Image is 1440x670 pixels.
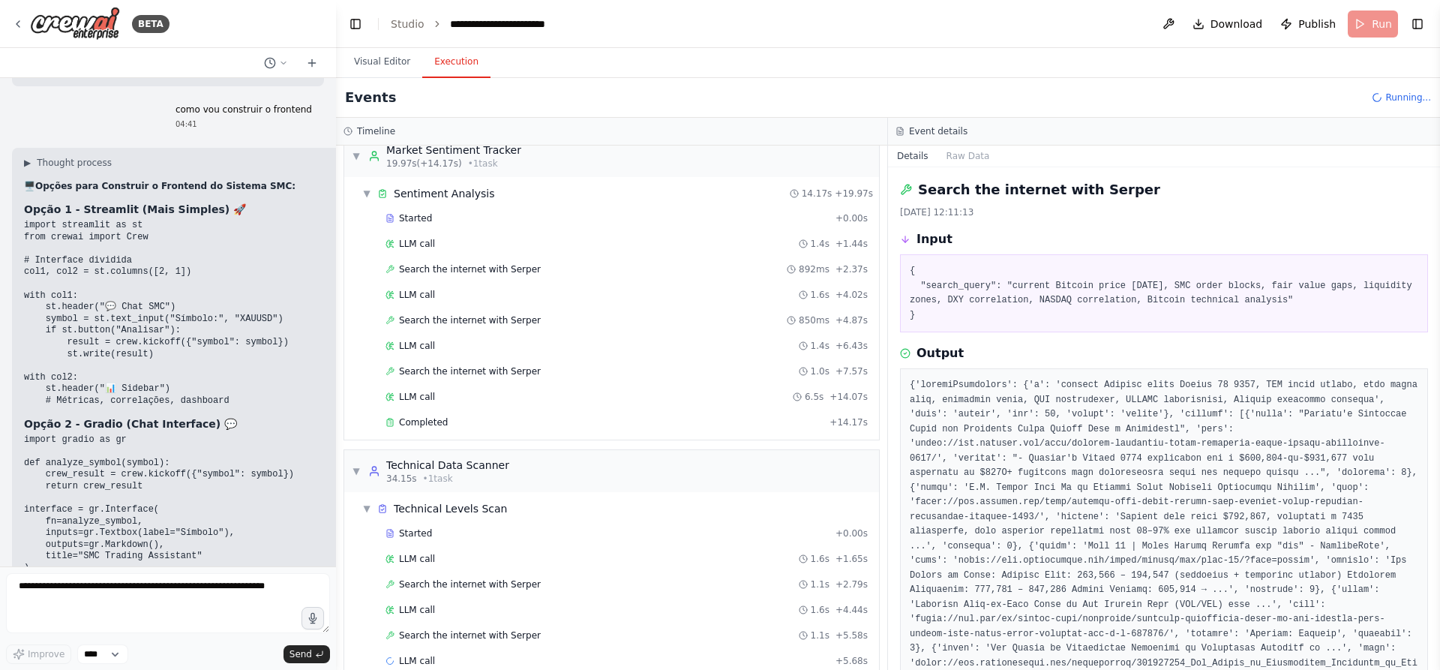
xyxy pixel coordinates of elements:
span: Search the internet with Serper [399,314,541,326]
button: Execution [422,47,490,78]
button: Details [888,146,937,167]
div: 04:41 [175,119,312,130]
span: Search the internet with Serper [399,578,541,590]
span: 6.5s [805,391,823,403]
div: Technical Data Scanner [386,458,509,473]
span: LLM call [399,655,435,667]
span: 1.1s [811,578,829,590]
img: Logo [30,7,120,41]
span: + 5.58s [835,629,868,641]
div: Market Sentiment Tracker [386,143,521,158]
span: + 1.44s [835,238,868,250]
span: + 14.17s [829,416,868,428]
button: ▶Thought process [24,157,112,169]
span: + 4.02s [835,289,868,301]
span: 1.6s [811,553,829,565]
button: Click to speak your automation idea [301,607,324,629]
span: Thought process [37,157,112,169]
button: Switch to previous chat [258,54,294,72]
code: import gradio as gr def analyze_symbol(symbol): crew_result = crew.kickoff({"symbol": symbol}) re... [24,434,294,574]
h3: Timeline [357,125,395,137]
p: como vou construir o frontend [175,104,312,116]
span: 892ms [799,263,829,275]
button: Improve [6,644,71,664]
span: ▼ [362,503,371,515]
span: 850ms [799,314,829,326]
span: + 14.07s [829,391,868,403]
span: Started [399,212,432,224]
div: Technical Levels Scan [394,501,507,516]
span: + 2.79s [835,578,868,590]
span: + 1.65s [835,553,868,565]
a: Studio [391,18,424,30]
span: + 0.00s [835,527,868,539]
span: Search the internet with Serper [399,365,541,377]
pre: { "search_query": "current Bitcoin price [DATE], SMC order blocks, fair value gaps, liquidity zon... [910,264,1418,323]
h3: Input [916,230,952,248]
span: LLM call [399,553,435,565]
span: 1.1s [811,629,829,641]
span: 1.4s [811,340,829,352]
span: • 1 task [468,158,498,170]
strong: Opções para Construir o Frontend do Sistema SMC: [35,181,295,191]
button: Send [283,645,330,663]
span: Completed [399,416,448,428]
span: LLM call [399,289,435,301]
span: Search the internet with Serper [399,629,541,641]
button: Visual Editor [342,47,422,78]
span: Improve [28,648,64,660]
nav: breadcrumb [391,17,583,32]
button: Raw Data [937,146,999,167]
span: + 6.43s [835,340,868,352]
span: Running... [1385,92,1431,104]
span: + 19.97s [835,188,873,200]
span: ▼ [362,188,371,200]
span: LLM call [399,604,435,616]
span: + 4.87s [835,314,868,326]
button: Start a new chat [300,54,324,72]
span: 1.4s [811,238,829,250]
span: 1.6s [811,604,829,616]
h2: Search the internet with Serper [918,179,1160,200]
span: • 1 task [423,473,453,485]
span: Search the internet with Serper [399,263,541,275]
h3: Output [916,344,964,362]
span: Download [1210,17,1263,32]
span: Started [399,527,432,539]
h3: Event details [909,125,967,137]
span: Send [289,648,312,660]
h2: Events [345,87,396,108]
span: LLM call [399,391,435,403]
span: + 5.68s [835,655,868,667]
span: 19.97s (+14.17s) [386,158,462,170]
span: 34.15s [386,473,417,485]
span: 14.17s [802,188,832,200]
span: LLM call [399,238,435,250]
span: Publish [1298,17,1336,32]
span: + 7.57s [835,365,868,377]
code: import streamlit as st from crewai import Crew # Interface dividida col1, col2 = st.columns([2, 1... [24,220,289,406]
button: Publish [1274,11,1342,38]
strong: Opção 1 - Streamlit (Mais Simples) 🚀 [24,203,246,215]
div: Sentiment Analysis [394,186,495,201]
h2: 🖥️ [24,181,353,193]
span: + 2.37s [835,263,868,275]
span: ▼ [352,150,361,162]
div: BETA [132,15,169,33]
span: LLM call [399,340,435,352]
button: Hide left sidebar [345,14,366,35]
span: ▶ [24,157,31,169]
div: [DATE] 12:11:13 [900,206,1428,218]
span: + 0.00s [835,212,868,224]
span: ▼ [352,465,361,477]
strong: Opção 2 - Gradio (Chat Interface) 💬 [24,418,237,430]
span: 1.0s [811,365,829,377]
button: Show right sidebar [1407,14,1428,35]
span: 1.6s [811,289,829,301]
span: + 4.44s [835,604,868,616]
button: Download [1186,11,1269,38]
